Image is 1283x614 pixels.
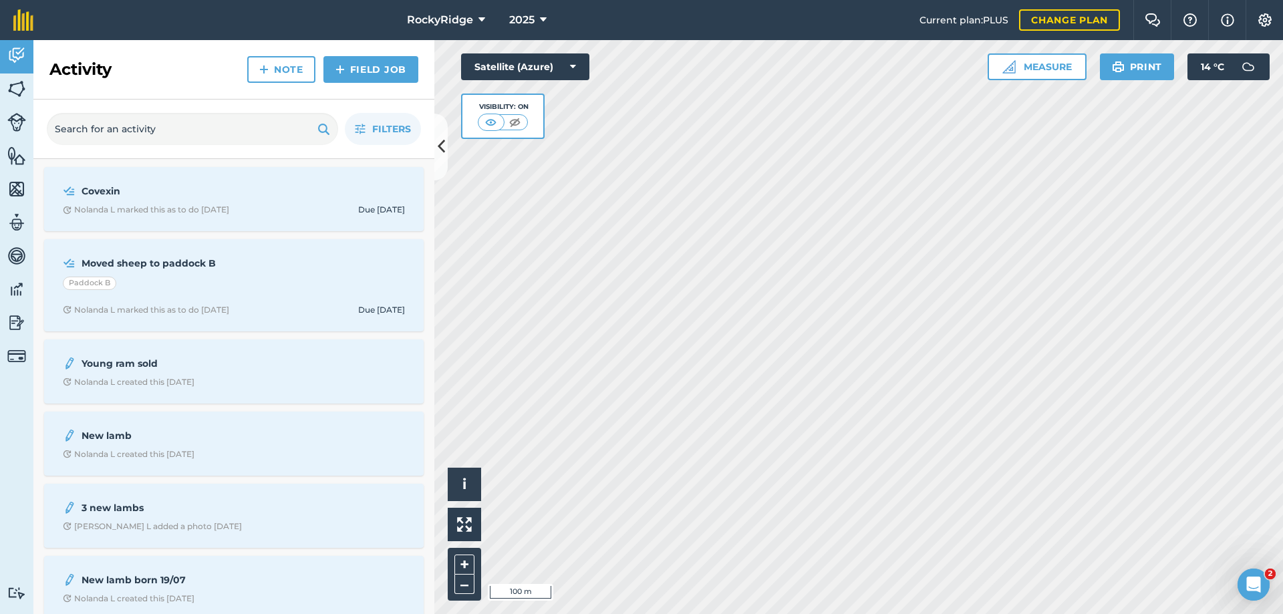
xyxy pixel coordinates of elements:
[259,61,269,78] img: svg+xml;base64,PHN2ZyB4bWxucz0iaHR0cDovL3d3dy53My5vcmcvMjAwMC9zdmciIHdpZHRoPSIxNCIgaGVpZ2h0PSIyNC...
[7,587,26,599] img: svg+xml;base64,PD94bWwgdmVyc2lvbj0iMS4wIiBlbmNvZGluZz0idXRmLTgiPz4KPCEtLSBHZW5lcmF0b3I6IEFkb2JlIE...
[63,521,242,532] div: [PERSON_NAME] L added a photo [DATE]
[1235,53,1262,80] img: svg+xml;base64,PD94bWwgdmVyc2lvbj0iMS4wIiBlbmNvZGluZz0idXRmLTgiPz4KPCEtLSBHZW5lcmF0b3I6IEFkb2JlIE...
[63,594,72,603] img: Clock with arrow pointing clockwise
[63,450,72,458] img: Clock with arrow pointing clockwise
[63,449,194,460] div: Nolanda L created this [DATE]
[52,175,416,223] a: CovexinClock with arrow pointing clockwiseNolanda L marked this as to do [DATE]Due [DATE]
[82,184,293,198] strong: Covexin
[247,56,315,83] a: Note
[507,116,523,129] img: svg+xml;base64,PHN2ZyB4bWxucz0iaHR0cDovL3d3dy53My5vcmcvMjAwMC9zdmciIHdpZHRoPSI1MCIgaGVpZ2h0PSI0MC...
[82,428,293,443] strong: New lamb
[407,12,473,28] span: RockyRidge
[7,179,26,199] img: svg+xml;base64,PHN2ZyB4bWxucz0iaHR0cDovL3d3dy53My5vcmcvMjAwMC9zdmciIHdpZHRoPSI1NiIgaGVpZ2h0PSI2MC...
[82,256,293,271] strong: Moved sheep to paddock B
[1221,12,1234,28] img: svg+xml;base64,PHN2ZyB4bWxucz0iaHR0cDovL3d3dy53My5vcmcvMjAwMC9zdmciIHdpZHRoPSIxNyIgaGVpZ2h0PSIxNy...
[63,206,72,214] img: Clock with arrow pointing clockwise
[1100,53,1175,80] button: Print
[7,212,26,233] img: svg+xml;base64,PD94bWwgdmVyc2lvbj0iMS4wIiBlbmNvZGluZz0idXRmLTgiPz4KPCEtLSBHZW5lcmF0b3I6IEFkb2JlIE...
[13,9,33,31] img: fieldmargin Logo
[372,122,411,136] span: Filters
[988,53,1087,80] button: Measure
[7,347,26,365] img: svg+xml;base64,PD94bWwgdmVyc2lvbj0iMS4wIiBlbmNvZGluZz0idXRmLTgiPz4KPCEtLSBHZW5lcmF0b3I6IEFkb2JlIE...
[7,113,26,132] img: svg+xml;base64,PD94bWwgdmVyc2lvbj0iMS4wIiBlbmNvZGluZz0idXRmLTgiPz4KPCEtLSBHZW5lcmF0b3I6IEFkb2JlIE...
[323,56,418,83] a: Field Job
[7,279,26,299] img: svg+xml;base64,PD94bWwgdmVyc2lvbj0iMS4wIiBlbmNvZGluZz0idXRmLTgiPz4KPCEtLSBHZW5lcmF0b3I6IEFkb2JlIE...
[7,79,26,99] img: svg+xml;base64,PHN2ZyB4bWxucz0iaHR0cDovL3d3dy53My5vcmcvMjAwMC9zdmciIHdpZHRoPSI1NiIgaGVpZ2h0PSI2MC...
[63,183,76,199] img: svg+xml;base64,PD94bWwgdmVyc2lvbj0iMS4wIiBlbmNvZGluZz0idXRmLTgiPz4KPCEtLSBHZW5lcmF0b3I6IEFkb2JlIE...
[919,13,1008,27] span: Current plan : PLUS
[63,204,229,215] div: Nolanda L marked this as to do [DATE]
[335,61,345,78] img: svg+xml;base64,PHN2ZyB4bWxucz0iaHR0cDovL3d3dy53My5vcmcvMjAwMC9zdmciIHdpZHRoPSIxNCIgaGVpZ2h0PSIyNC...
[358,305,405,315] div: Due [DATE]
[7,246,26,266] img: svg+xml;base64,PD94bWwgdmVyc2lvbj0iMS4wIiBlbmNvZGluZz0idXRmLTgiPz4KPCEtLSBHZW5lcmF0b3I6IEFkb2JlIE...
[1257,13,1273,27] img: A cog icon
[1265,569,1276,579] span: 2
[63,355,76,371] img: svg+xml;base64,PD94bWwgdmVyc2lvbj0iMS4wIiBlbmNvZGluZz0idXRmLTgiPz4KPCEtLSBHZW5lcmF0b3I6IEFkb2JlIE...
[454,555,474,575] button: +
[63,277,116,290] div: Paddock B
[1182,13,1198,27] img: A question mark icon
[63,305,229,315] div: Nolanda L marked this as to do [DATE]
[82,500,293,515] strong: 3 new lambs
[63,500,76,516] img: svg+xml;base64,PD94bWwgdmVyc2lvbj0iMS4wIiBlbmNvZGluZz0idXRmLTgiPz4KPCEtLSBHZW5lcmF0b3I6IEFkb2JlIE...
[1112,59,1125,75] img: svg+xml;base64,PHN2ZyB4bWxucz0iaHR0cDovL3d3dy53My5vcmcvMjAwMC9zdmciIHdpZHRoPSIxOSIgaGVpZ2h0PSIyNC...
[509,12,535,28] span: 2025
[454,575,474,594] button: –
[52,492,416,540] a: 3 new lambsClock with arrow pointing clockwise[PERSON_NAME] L added a photo [DATE]
[82,573,293,587] strong: New lamb born 19/07
[1145,13,1161,27] img: Two speech bubbles overlapping with the left bubble in the forefront
[52,247,416,323] a: Moved sheep to paddock BPaddock BClock with arrow pointing clockwiseNolanda L marked this as to d...
[345,113,421,145] button: Filters
[448,468,481,501] button: i
[7,313,26,333] img: svg+xml;base64,PD94bWwgdmVyc2lvbj0iMS4wIiBlbmNvZGluZz0idXRmLTgiPz4KPCEtLSBHZW5lcmF0b3I6IEFkb2JlIE...
[1002,60,1016,73] img: Ruler icon
[63,377,72,386] img: Clock with arrow pointing clockwise
[461,53,589,80] button: Satellite (Azure)
[1201,53,1224,80] span: 14 ° C
[7,45,26,65] img: svg+xml;base64,PD94bWwgdmVyc2lvbj0iMS4wIiBlbmNvZGluZz0idXRmLTgiPz4KPCEtLSBHZW5lcmF0b3I6IEFkb2JlIE...
[52,564,416,612] a: New lamb born 19/07Clock with arrow pointing clockwiseNolanda L created this [DATE]
[82,356,293,371] strong: Young ram sold
[52,347,416,396] a: Young ram soldClock with arrow pointing clockwiseNolanda L created this [DATE]
[457,517,472,532] img: Four arrows, one pointing top left, one top right, one bottom right and the last bottom left
[63,305,72,314] img: Clock with arrow pointing clockwise
[7,146,26,166] img: svg+xml;base64,PHN2ZyB4bWxucz0iaHR0cDovL3d3dy53My5vcmcvMjAwMC9zdmciIHdpZHRoPSI1NiIgaGVpZ2h0PSI2MC...
[63,255,76,271] img: svg+xml;base64,PD94bWwgdmVyc2lvbj0iMS4wIiBlbmNvZGluZz0idXRmLTgiPz4KPCEtLSBHZW5lcmF0b3I6IEFkb2JlIE...
[49,59,112,80] h2: Activity
[63,522,72,530] img: Clock with arrow pointing clockwise
[317,121,330,137] img: svg+xml;base64,PHN2ZyB4bWxucz0iaHR0cDovL3d3dy53My5vcmcvMjAwMC9zdmciIHdpZHRoPSIxOSIgaGVpZ2h0PSIyNC...
[358,204,405,215] div: Due [DATE]
[1187,53,1270,80] button: 14 °C
[462,476,466,492] span: i
[63,428,76,444] img: svg+xml;base64,PD94bWwgdmVyc2lvbj0iMS4wIiBlbmNvZGluZz0idXRmLTgiPz4KPCEtLSBHZW5lcmF0b3I6IEFkb2JlIE...
[478,102,529,112] div: Visibility: On
[1238,569,1270,601] iframe: Intercom live chat
[63,593,194,604] div: Nolanda L created this [DATE]
[63,377,194,388] div: Nolanda L created this [DATE]
[63,572,76,588] img: svg+xml;base64,PD94bWwgdmVyc2lvbj0iMS4wIiBlbmNvZGluZz0idXRmLTgiPz4KPCEtLSBHZW5lcmF0b3I6IEFkb2JlIE...
[52,420,416,468] a: New lambClock with arrow pointing clockwiseNolanda L created this [DATE]
[482,116,499,129] img: svg+xml;base64,PHN2ZyB4bWxucz0iaHR0cDovL3d3dy53My5vcmcvMjAwMC9zdmciIHdpZHRoPSI1MCIgaGVpZ2h0PSI0MC...
[47,113,338,145] input: Search for an activity
[1019,9,1120,31] a: Change plan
